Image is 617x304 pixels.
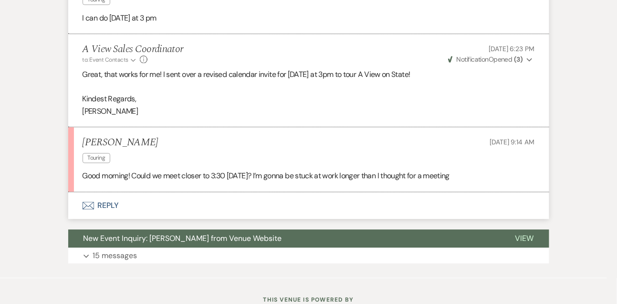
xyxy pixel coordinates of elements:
[83,43,183,55] h5: A View Sales Coordinator
[68,229,500,248] button: New Event Inquiry: [PERSON_NAME] from Venue Website
[83,93,535,105] p: Kindest Regards,
[514,55,523,64] strong: ( 3 )
[83,153,111,163] span: Touring
[83,12,535,24] p: I can do [DATE] at 3 pm
[490,138,534,146] span: [DATE] 9:14 AM
[83,55,137,64] button: to: Event Contacts
[83,170,535,182] p: Good morning! Could we meet closer to 3:30 [DATE]? I’m gonna be stuck at work longer than I thoug...
[68,248,549,264] button: 15 messages
[83,56,128,64] span: to: Event Contacts
[83,137,158,149] h5: [PERSON_NAME]
[489,44,534,53] span: [DATE] 6:23 PM
[447,54,535,65] button: NotificationOpened (3)
[83,105,535,118] p: [PERSON_NAME]
[500,229,549,248] button: View
[448,55,523,64] span: Opened
[68,192,549,219] button: Reply
[457,55,489,64] span: Notification
[83,68,535,81] p: Great, that works for me! I sent over a revised calendar invite for [DATE] at 3pm to tour A View ...
[84,233,282,243] span: New Event Inquiry: [PERSON_NAME] from Venue Website
[515,233,534,243] span: View
[93,250,137,262] p: 15 messages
